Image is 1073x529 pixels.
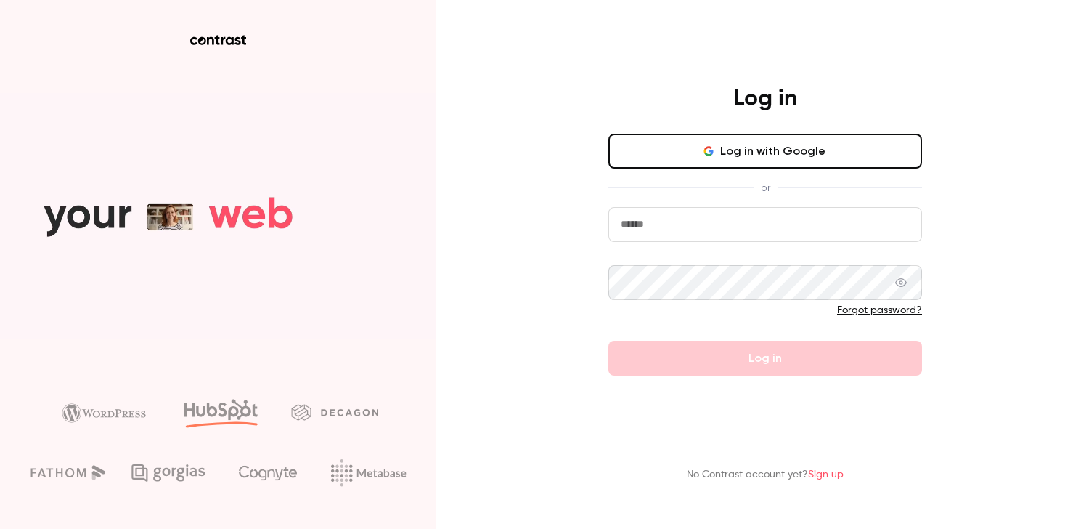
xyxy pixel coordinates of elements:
[687,467,844,482] p: No Contrast account yet?
[837,305,922,315] a: Forgot password?
[754,180,778,195] span: or
[733,84,797,113] h4: Log in
[808,469,844,480] a: Sign up
[291,404,378,420] img: decagon
[608,134,922,169] button: Log in with Google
